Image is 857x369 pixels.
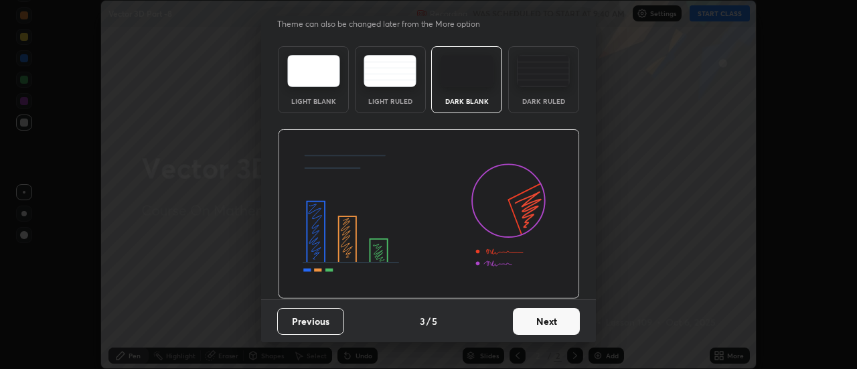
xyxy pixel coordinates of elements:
button: Previous [277,308,344,335]
h4: / [426,314,431,328]
div: Dark Blank [440,98,493,104]
img: darkRuledTheme.de295e13.svg [517,55,570,87]
img: darkThemeBanner.d06ce4a2.svg [278,129,580,299]
img: lightRuledTheme.5fabf969.svg [364,55,416,87]
button: Next [513,308,580,335]
h4: 3 [420,314,425,328]
p: Theme can also be changed later from the More option [277,18,494,30]
img: lightTheme.e5ed3b09.svg [287,55,340,87]
div: Light Blank [287,98,340,104]
img: darkTheme.f0cc69e5.svg [441,55,493,87]
h4: 5 [432,314,437,328]
div: Dark Ruled [517,98,570,104]
div: Light Ruled [364,98,417,104]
